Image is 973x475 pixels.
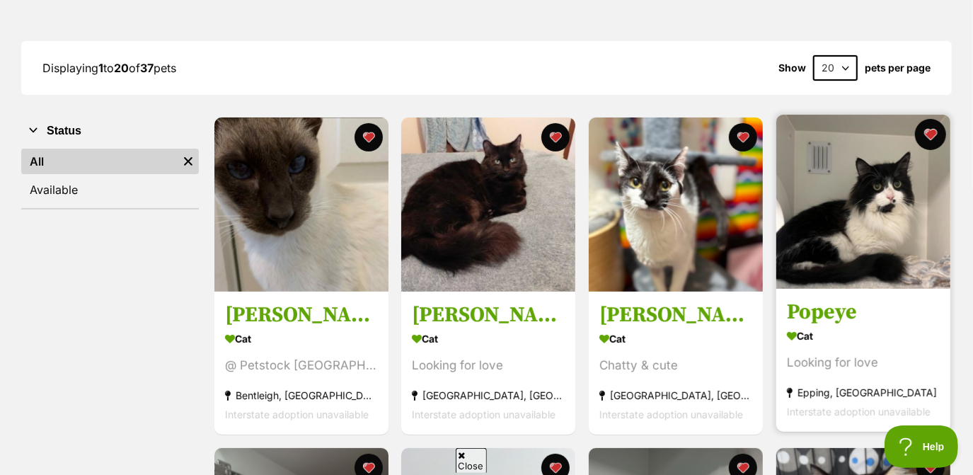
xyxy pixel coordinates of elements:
span: Show [778,62,806,74]
div: Status [21,146,199,208]
img: Simon [214,118,388,292]
div: Cat [412,328,565,349]
div: Chatty & cute [599,356,752,375]
h3: [PERSON_NAME] [412,302,565,328]
div: [GEOGRAPHIC_DATA], [GEOGRAPHIC_DATA] [599,386,752,405]
strong: 37 [140,61,154,75]
button: favourite [729,123,757,151]
button: Status [21,122,199,140]
button: favourite [541,123,570,151]
a: Popeye Cat Looking for love Epping, [GEOGRAPHIC_DATA] Interstate adoption unavailable favourite [776,288,950,432]
span: Displaying to of pets [42,61,176,75]
a: [PERSON_NAME] Cat Chatty & cute [GEOGRAPHIC_DATA], [GEOGRAPHIC_DATA] Interstate adoption unavaila... [589,291,763,435]
div: Cat [225,328,378,349]
div: Cat [787,326,940,346]
a: All [21,149,178,174]
span: Interstate adoption unavailable [412,408,555,420]
strong: 20 [114,61,129,75]
h3: [PERSON_NAME] [225,302,378,328]
span: Interstate adoption unavailable [599,408,743,420]
div: Looking for love [412,356,565,375]
div: Bentleigh, [GEOGRAPHIC_DATA] [225,386,378,405]
h3: Popeye [787,299,940,326]
img: Luca [401,118,575,292]
div: [GEOGRAPHIC_DATA], [GEOGRAPHIC_DATA] [412,386,565,405]
span: Interstate adoption unavailable [787,406,931,418]
strong: 1 [98,61,103,75]
span: Interstate adoption unavailable [225,408,369,420]
div: Epping, [GEOGRAPHIC_DATA] [787,383,940,402]
img: Eadie [589,118,763,292]
a: [PERSON_NAME] Cat @ Petstock [GEOGRAPHIC_DATA] Bentleigh, [GEOGRAPHIC_DATA] Interstate adoption u... [214,291,388,435]
a: Available [21,177,199,202]
span: Close [456,448,487,473]
button: favourite [354,123,382,151]
a: [PERSON_NAME] Cat Looking for love [GEOGRAPHIC_DATA], [GEOGRAPHIC_DATA] Interstate adoption unava... [401,291,575,435]
h3: [PERSON_NAME] [599,302,752,328]
button: favourite [915,119,946,150]
div: Looking for love [787,353,940,372]
a: Remove filter [178,149,199,174]
img: Popeye [776,115,950,289]
iframe: Help Scout Beacon - Open [885,425,959,468]
div: @ Petstock [GEOGRAPHIC_DATA] [225,356,378,375]
div: Cat [599,328,752,349]
label: pets per page [865,62,931,74]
